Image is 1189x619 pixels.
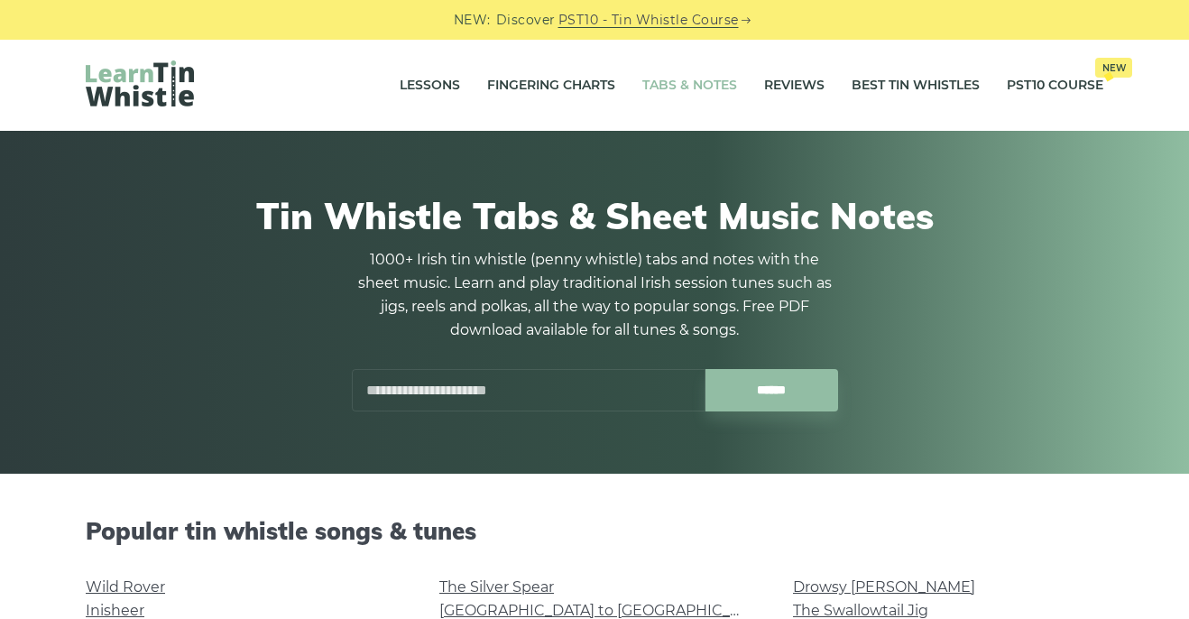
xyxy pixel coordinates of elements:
a: Lessons [400,63,460,108]
a: Fingering Charts [487,63,615,108]
a: Drowsy [PERSON_NAME] [793,578,975,596]
p: 1000+ Irish tin whistle (penny whistle) tabs and notes with the sheet music. Learn and play tradi... [351,248,838,342]
h1: Tin Whistle Tabs & Sheet Music Notes [86,194,1103,237]
a: The Silver Spear [439,578,554,596]
a: The Swallowtail Jig [793,602,928,619]
a: Tabs & Notes [642,63,737,108]
a: Inisheer [86,602,144,619]
img: LearnTinWhistle.com [86,60,194,106]
h2: Popular tin whistle songs & tunes [86,517,1103,545]
span: New [1095,58,1132,78]
a: PST10 CourseNew [1007,63,1103,108]
a: Best Tin Whistles [852,63,980,108]
a: [GEOGRAPHIC_DATA] to [GEOGRAPHIC_DATA] [439,602,772,619]
a: Wild Rover [86,578,165,596]
a: Reviews [764,63,825,108]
